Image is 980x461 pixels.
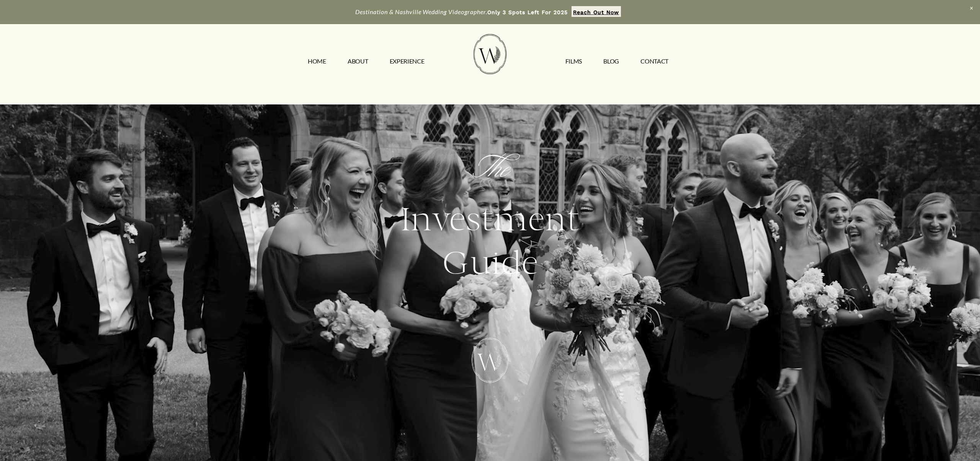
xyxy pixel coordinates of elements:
a: CONTACT [640,55,668,67]
a: ABOUT [348,55,368,67]
strong: Reach Out Now [573,9,619,15]
span: Investment Guide [401,199,588,283]
a: EXPERIENCE [390,55,425,67]
em: The [472,156,508,184]
a: Reach Out Now [572,6,621,17]
a: HOME [308,55,326,67]
img: Wild Fern Weddings [474,34,506,74]
a: FILMS [565,55,582,67]
a: Blog [603,55,619,67]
